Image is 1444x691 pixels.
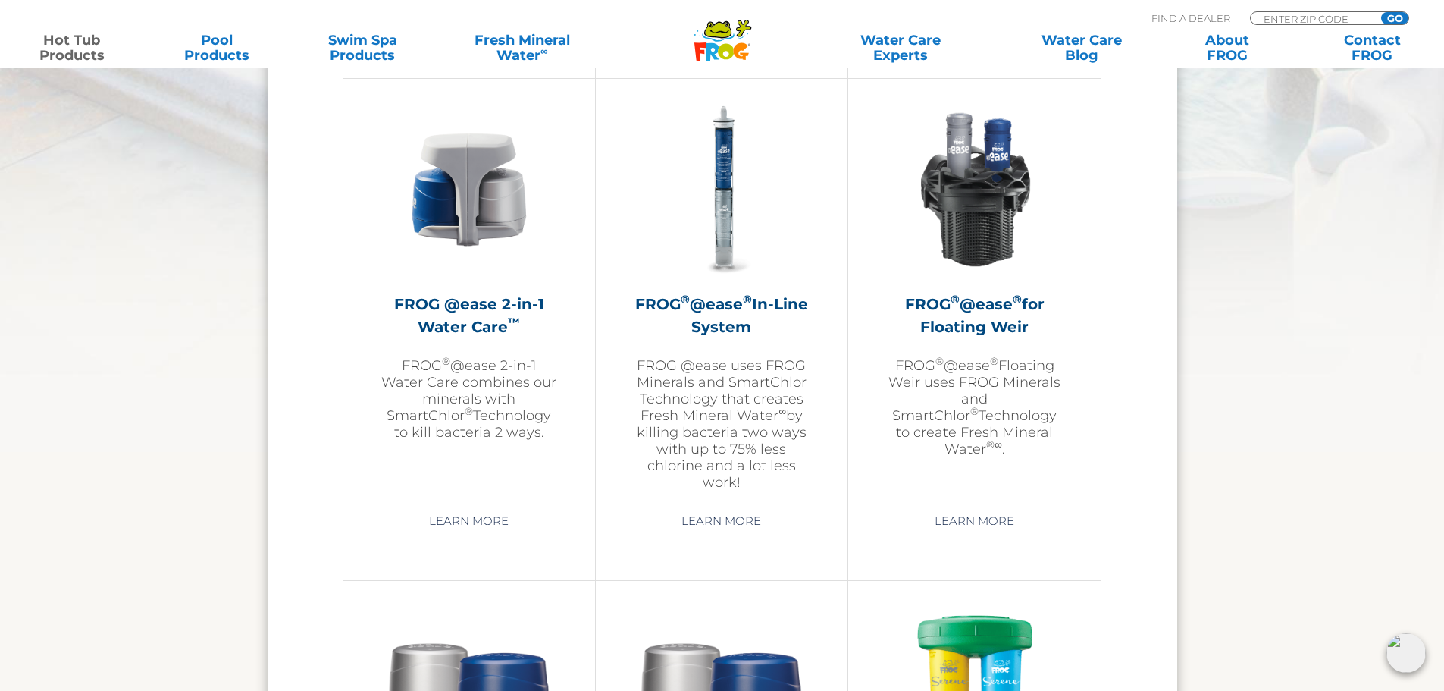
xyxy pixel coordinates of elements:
[381,357,557,441] p: FROG @ease 2-in-1 Water Care combines our minerals with SmartChlor Technology to kill bacteria 2 ...
[1151,11,1230,25] p: Find A Dealer
[743,292,752,306] sup: ®
[442,355,450,367] sup: ®
[634,102,810,278] img: inline-system-300x300.png
[15,33,128,63] a: Hot TubProducts
[381,293,557,338] h2: FROG @ease 2-in-1 Water Care
[1381,12,1408,24] input: GO
[1386,633,1426,673] img: openIcon
[886,293,1063,338] h2: FROG @ease for Floating Weir
[161,33,274,63] a: PoolProducts
[381,102,557,496] a: FROG @ease 2-in-1 Water Care™FROG®@ease 2-in-1 Water Care combines our minerals with SmartChlor®T...
[990,355,998,367] sup: ®
[508,315,520,329] sup: ™
[917,507,1032,535] a: Learn More
[306,33,419,63] a: Swim SpaProducts
[634,293,810,338] h2: FROG @ease In-Line System
[886,102,1063,496] a: FROG®@ease®for Floating WeirFROG®@ease®Floating Weir uses FROG Minerals and SmartChlor®Technology...
[887,102,1063,278] img: InLineWeir_Front_High_inserting-v2-300x300.png
[634,102,810,496] a: FROG®@ease®In-Line SystemFROG @ease uses FROG Minerals and SmartChlor Technology that creates Fre...
[1013,292,1022,306] sup: ®
[951,292,960,306] sup: ®
[886,357,1063,457] p: FROG @ease Floating Weir uses FROG Minerals and SmartChlor Technology to create Fresh Mineral Wat...
[381,102,557,278] img: @ease-2-in-1-Holder-v2-300x300.png
[778,405,786,417] sup: ∞
[540,45,548,57] sup: ∞
[634,357,810,491] p: FROG @ease uses FROG Minerals and SmartChlor Technology that creates Fresh Mineral Water by killi...
[664,507,778,535] a: Learn More
[412,507,526,535] a: Learn More
[451,33,593,63] a: Fresh MineralWater∞
[970,405,979,417] sup: ®
[1170,33,1283,63] a: AboutFROG
[1025,33,1138,63] a: Water CareBlog
[809,33,992,63] a: Water CareExperts
[986,438,995,451] sup: ®
[995,438,1002,451] sup: ∞
[465,405,473,417] sup: ®
[1316,33,1429,63] a: ContactFROG
[1262,12,1364,25] input: Zip Code Form
[935,355,944,367] sup: ®
[681,292,690,306] sup: ®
